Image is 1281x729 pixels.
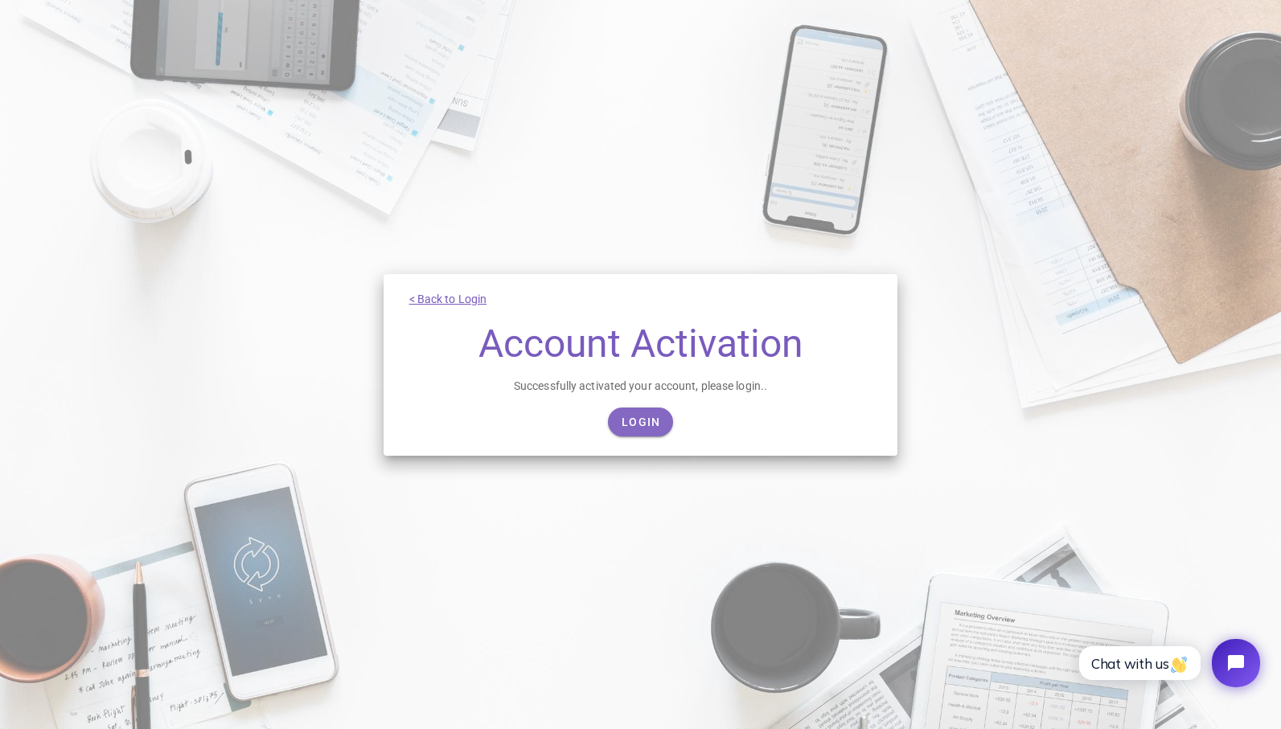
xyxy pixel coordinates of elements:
span: Login [621,416,661,428]
a: Login [608,408,674,436]
div: Successfully activated your account, please login.. [409,377,872,395]
iframe: Tidio Chat [1061,625,1274,701]
a: < Back to Login [409,293,487,305]
h1: Account Activation [409,324,872,364]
